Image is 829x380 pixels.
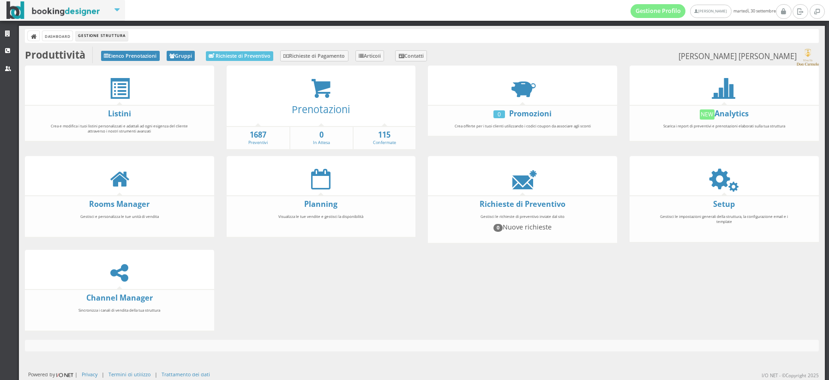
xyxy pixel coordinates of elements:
a: Rooms Manager [89,199,150,209]
img: c17ce5f8a98d11e9805da647fc135771.png [797,49,818,66]
a: Planning [304,199,337,209]
div: Gestisci e personalizza le tue unità di vendita [45,210,194,234]
div: 0 [493,110,505,118]
div: Crea e modifica i tuoi listini personalizzati e adattali ad ogni esigenza del cliente attraverso ... [45,119,194,138]
a: Gruppi [167,51,195,61]
a: Elenco Prenotazioni [101,51,160,61]
h4: Nuove richieste [452,223,593,231]
a: Termini di utilizzo [108,371,150,378]
div: Crea offerte per i tuoi clienti utilizzando i codici coupon da associare agli sconti [448,119,597,133]
div: | [102,371,104,378]
strong: 1687 [227,130,290,140]
div: Powered by | [28,371,78,379]
div: Scarica i report di preventivi e prenotazioni elaborati sulla tua struttura [649,119,799,138]
a: Listini [108,109,131,119]
strong: 0 [290,130,353,140]
small: [PERSON_NAME] [PERSON_NAME] [679,49,818,66]
b: Produttività [25,48,85,61]
a: Prenotazioni [292,103,350,116]
a: 115Confermate [354,130,416,146]
span: 0 [493,224,503,231]
a: NewAnalytics [700,109,749,119]
a: Richieste di Preventivo [480,199,565,209]
div: Gestisci le impostazioni generali della struttura, la configurazione email e i template [649,210,799,239]
a: Setup [713,199,735,209]
a: Gestione Profilo [631,4,686,18]
a: Articoli [355,50,384,61]
a: Privacy [82,371,97,378]
div: Visualizza le tue vendite e gestisci la disponibilità [246,210,396,234]
div: | [155,371,157,378]
li: Gestione Struttura [76,31,127,41]
a: Dashboard [42,31,72,41]
a: Trattamento dei dati [162,371,210,378]
img: ionet_small_logo.png [55,371,75,379]
a: Richieste di Pagamento [280,50,348,61]
div: Gestisci le richieste di preventivo inviate dal sito [448,210,597,240]
a: Richieste di Preventivo [206,51,273,61]
a: 0In Attesa [290,130,353,146]
a: Channel Manager [86,293,153,303]
a: 1687Preventivi [227,130,290,146]
a: Promozioni [509,109,552,119]
a: [PERSON_NAME] [690,5,731,18]
div: New [700,109,715,120]
a: Contatti [395,50,427,61]
span: martedì, 30 settembre [631,4,776,18]
strong: 115 [354,130,416,140]
img: BookingDesigner.com [6,1,100,19]
div: Sincronizza i canali di vendita della tua struttura [45,303,194,328]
